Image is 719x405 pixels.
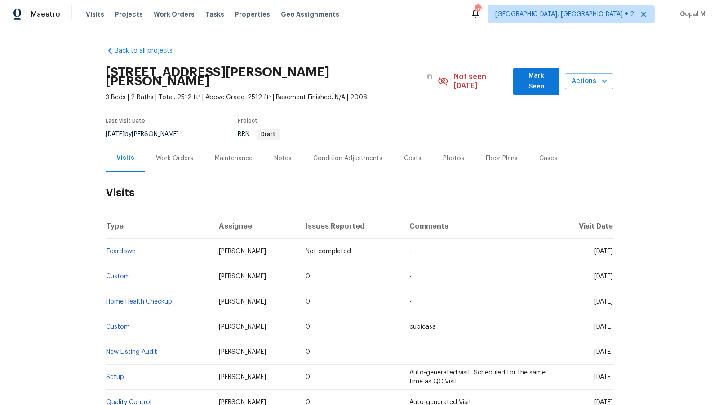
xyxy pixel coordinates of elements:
span: cubicasa [409,324,436,330]
div: by [PERSON_NAME] [106,129,190,140]
div: Costs [404,154,422,163]
a: Home Health Checkup [106,299,172,305]
span: Projects [115,10,143,19]
h2: [STREET_ADDRESS][PERSON_NAME][PERSON_NAME] [106,68,422,86]
span: Gopal M [676,10,706,19]
span: [GEOGRAPHIC_DATA], [GEOGRAPHIC_DATA] + 2 [495,10,634,19]
button: Copy Address [422,69,438,85]
span: - [409,349,412,355]
span: Mark Seen [520,70,552,92]
div: Visits [116,154,134,163]
div: Cases [539,154,557,163]
span: 0 [306,349,310,355]
span: [PERSON_NAME] [219,299,266,305]
span: 0 [306,374,310,380]
span: Auto-generated visit. Scheduled for the same time as QC Visit. [409,370,546,385]
span: Tasks [205,11,224,18]
span: [DATE] [594,324,613,330]
span: Not completed [306,248,351,255]
span: Properties [235,10,270,19]
span: 0 [306,299,310,305]
a: Setup [106,374,124,380]
h2: Visits [106,172,613,214]
span: Not seen [DATE] [454,72,508,90]
th: Assignee [212,214,299,239]
div: Maintenance [215,154,253,163]
span: Visits [86,10,104,19]
span: [DATE] [594,299,613,305]
span: [DATE] [106,131,124,137]
span: Draft [257,132,279,137]
span: Last Visit Date [106,118,145,123]
span: [DATE] [594,349,613,355]
span: Project [238,118,257,123]
span: 3 Beds | 2 Baths | Total: 2512 ft² | Above Grade: 2512 ft² | Basement Finished: N/A | 2006 [106,93,438,102]
a: Teardown [106,248,136,255]
span: Geo Assignments [281,10,339,19]
button: Mark Seen [513,68,559,95]
th: Issues Reported [298,214,402,239]
div: Work Orders [156,154,193,163]
span: Maestro [31,10,60,19]
div: Photos [443,154,464,163]
button: Actions [565,73,613,90]
span: - [409,299,412,305]
span: [PERSON_NAME] [219,374,266,380]
span: 0 [306,273,310,280]
span: - [409,273,412,280]
a: Custom [106,273,130,280]
th: Visit Date [555,214,613,239]
div: Floor Plans [486,154,518,163]
span: [DATE] [594,273,613,280]
span: [DATE] [594,374,613,380]
span: [PERSON_NAME] [219,273,266,280]
span: 0 [306,324,310,330]
span: Work Orders [154,10,195,19]
a: New Listing Audit [106,349,157,355]
th: Type [106,214,212,239]
span: [DATE] [594,248,613,255]
a: Back to all projects [106,46,192,55]
a: Custom [106,324,130,330]
span: [PERSON_NAME] [219,248,266,255]
div: Notes [274,154,292,163]
div: 59 [475,5,481,14]
span: BRN [238,131,280,137]
span: [PERSON_NAME] [219,349,266,355]
span: [PERSON_NAME] [219,324,266,330]
span: - [409,248,412,255]
span: Actions [572,76,606,87]
div: Condition Adjustments [313,154,382,163]
th: Comments [402,214,555,239]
